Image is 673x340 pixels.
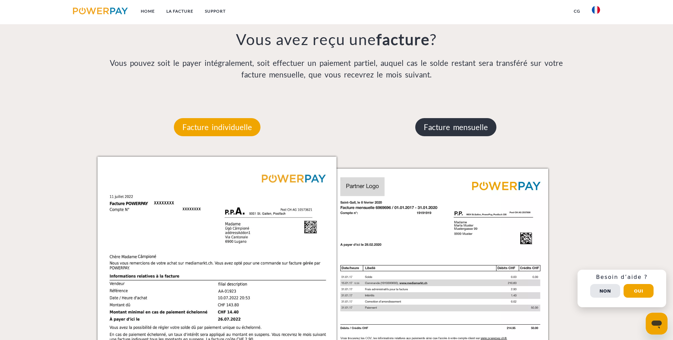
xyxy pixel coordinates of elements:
[568,5,586,17] a: CG
[135,5,161,17] a: Home
[590,284,620,298] button: Non
[98,30,575,49] h3: Vous avez reçu une ?
[174,118,260,137] p: Facture individuelle
[415,118,496,137] p: Facture mensuelle
[376,30,430,48] b: facture
[199,5,231,17] a: Support
[578,270,666,307] div: Schnellhilfe
[646,313,668,335] iframe: Bouton de lancement de la fenêtre de messagerie
[582,274,662,281] h3: Besoin d’aide ?
[73,8,128,14] img: logo-powerpay.svg
[624,284,654,298] button: Oui
[592,6,600,14] img: fr
[98,57,575,81] p: Vous pouvez soit le payer intégralement, soit effectuer un paiement partiel, auquel cas le solde ...
[161,5,199,17] a: LA FACTURE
